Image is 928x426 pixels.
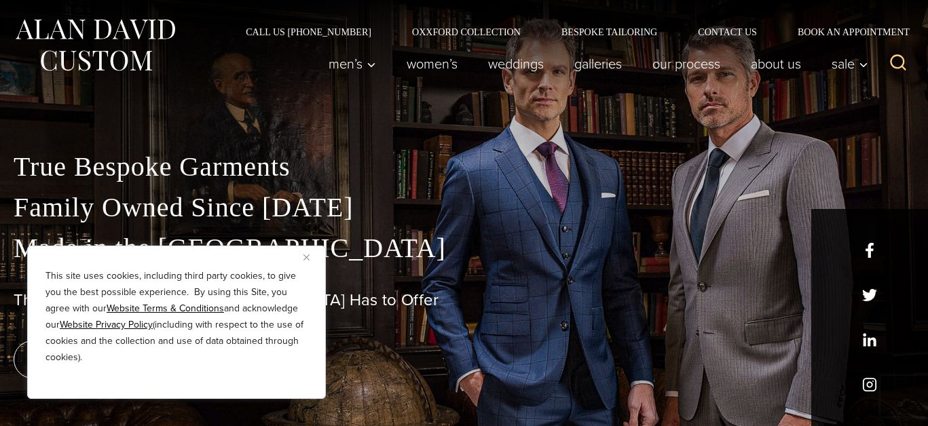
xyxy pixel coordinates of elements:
[832,57,868,71] span: Sale
[736,50,817,77] a: About Us
[777,27,914,37] a: Book an Appointment
[107,301,224,315] a: Website Terms & Conditions
[14,290,914,310] h1: The Best Custom Suits [GEOGRAPHIC_DATA] Has to Offer
[303,249,320,265] button: Close
[541,27,678,37] a: Bespoke Tailoring
[45,268,308,366] p: This site uses cookies, including third party cookies, to give you the best possible experience. ...
[14,15,177,75] img: Alan David Custom
[559,50,637,77] a: Galleries
[678,27,777,37] a: Contact Us
[392,27,541,37] a: Oxxford Collection
[60,317,153,332] a: Website Privacy Policy
[882,47,914,80] button: View Search Form
[225,27,392,37] a: Call Us [PHONE_NUMBER]
[303,254,310,260] img: Close
[14,341,204,379] a: book an appointment
[637,50,736,77] a: Our Process
[392,50,473,77] a: Women’s
[473,50,559,77] a: weddings
[14,147,914,269] p: True Bespoke Garments Family Owned Since [DATE] Made in the [GEOGRAPHIC_DATA]
[225,27,914,37] nav: Secondary Navigation
[314,50,876,77] nav: Primary Navigation
[329,57,376,71] span: Men’s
